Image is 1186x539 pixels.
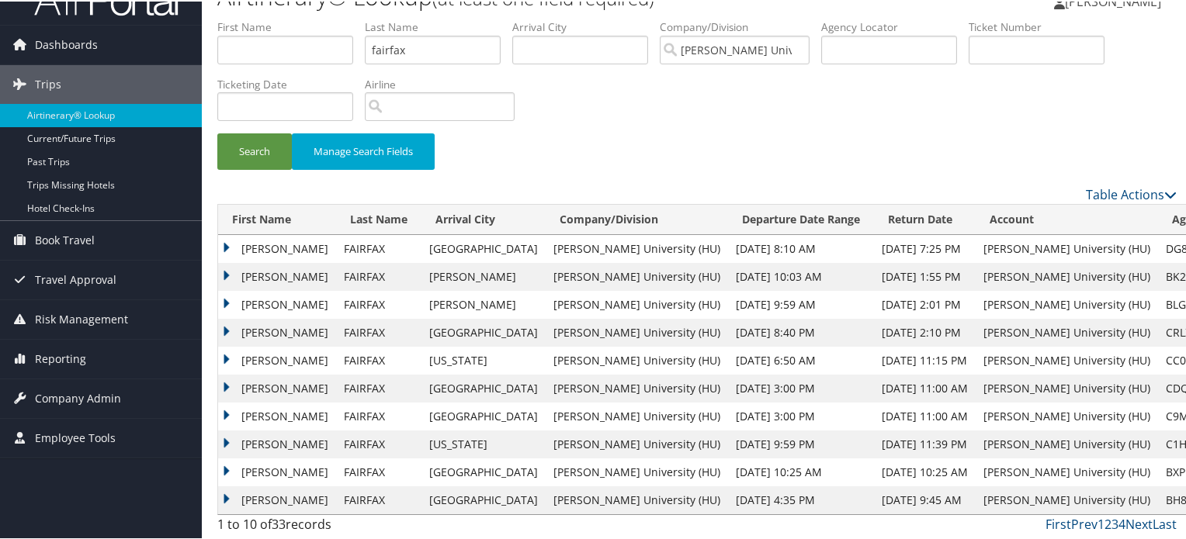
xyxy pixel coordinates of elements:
th: Last Name: activate to sort column ascending [336,203,421,233]
td: [US_STATE] [421,345,546,373]
td: [DATE] 10:25 AM [874,457,976,485]
span: Company Admin [35,378,121,416]
td: FAIRFAX [336,401,421,429]
span: Travel Approval [35,259,116,298]
span: Employee Tools [35,417,116,456]
button: Manage Search Fields [292,132,435,168]
td: [DATE] 1:55 PM [874,261,976,289]
td: [GEOGRAPHIC_DATA] [421,401,546,429]
td: [PERSON_NAME] University (HU) [976,289,1158,317]
td: [PERSON_NAME] University (HU) [546,289,728,317]
td: [DATE] 4:35 PM [728,485,874,513]
a: Table Actions [1086,185,1177,202]
td: [GEOGRAPHIC_DATA] [421,485,546,513]
td: [DATE] 11:15 PM [874,345,976,373]
td: [PERSON_NAME] University (HU) [546,401,728,429]
td: [PERSON_NAME] [218,429,336,457]
td: [PERSON_NAME] University (HU) [976,261,1158,289]
a: First [1046,514,1071,531]
td: [PERSON_NAME] [218,485,336,513]
th: First Name: activate to sort column ascending [218,203,336,233]
label: Company/Division [660,18,821,33]
td: [US_STATE] [421,429,546,457]
td: [PERSON_NAME] University (HU) [976,429,1158,457]
td: [PERSON_NAME] University (HU) [976,373,1158,401]
label: Arrival City [512,18,660,33]
a: 2 [1105,514,1111,531]
td: [PERSON_NAME] [218,457,336,485]
th: Return Date: activate to sort column ascending [874,203,976,233]
a: 1 [1098,514,1105,531]
label: Last Name [365,18,512,33]
td: [PERSON_NAME] [421,261,546,289]
td: [DATE] 2:10 PM [874,317,976,345]
td: FAIRFAX [336,317,421,345]
td: [GEOGRAPHIC_DATA] [421,373,546,401]
td: [PERSON_NAME] University (HU) [546,485,728,513]
td: FAIRFAX [336,261,421,289]
label: Airline [365,75,526,91]
td: [DATE] 8:10 AM [728,233,874,261]
a: 3 [1111,514,1118,531]
td: FAIRFAX [336,485,421,513]
td: [PERSON_NAME] [218,261,336,289]
td: [DATE] 10:03 AM [728,261,874,289]
th: Departure Date Range: activate to sort column ascending [728,203,874,233]
td: [PERSON_NAME] University (HU) [546,317,728,345]
a: Prev [1071,514,1098,531]
td: [DATE] 9:59 AM [728,289,874,317]
td: [PERSON_NAME] [421,289,546,317]
td: [PERSON_NAME] [218,345,336,373]
th: Arrival City: activate to sort column ascending [421,203,546,233]
td: [DATE] 9:45 AM [874,485,976,513]
td: [PERSON_NAME] [218,317,336,345]
td: [PERSON_NAME] University (HU) [546,457,728,485]
td: [PERSON_NAME] University (HU) [976,317,1158,345]
td: [PERSON_NAME] University (HU) [976,457,1158,485]
td: [GEOGRAPHIC_DATA] [421,233,546,261]
td: [DATE] 3:00 PM [728,373,874,401]
td: [DATE] 7:25 PM [874,233,976,261]
td: [DATE] 11:00 AM [874,401,976,429]
th: Company/Division [546,203,728,233]
span: Reporting [35,338,86,377]
td: [PERSON_NAME] University (HU) [546,233,728,261]
td: FAIRFAX [336,373,421,401]
span: Dashboards [35,24,98,63]
td: [PERSON_NAME] University (HU) [546,373,728,401]
a: Next [1125,514,1153,531]
label: Ticketing Date [217,75,365,91]
a: 4 [1118,514,1125,531]
span: Book Travel [35,219,95,258]
td: FAIRFAX [336,429,421,457]
th: Account: activate to sort column ascending [976,203,1158,233]
td: FAIRFAX [336,457,421,485]
td: [DATE] 8:40 PM [728,317,874,345]
td: [DATE] 11:39 PM [874,429,976,457]
td: [GEOGRAPHIC_DATA] [421,457,546,485]
td: [PERSON_NAME] University (HU) [976,345,1158,373]
td: [DATE] 9:59 PM [728,429,874,457]
button: Search [217,132,292,168]
td: [PERSON_NAME] [218,401,336,429]
td: [PERSON_NAME] University (HU) [546,345,728,373]
label: Ticket Number [969,18,1116,33]
td: [GEOGRAPHIC_DATA] [421,317,546,345]
td: FAIRFAX [336,289,421,317]
td: [DATE] 11:00 AM [874,373,976,401]
a: Last [1153,514,1177,531]
td: [PERSON_NAME] University (HU) [976,485,1158,513]
td: [PERSON_NAME] University (HU) [976,233,1158,261]
td: FAIRFAX [336,345,421,373]
label: Agency Locator [821,18,969,33]
td: [DATE] 2:01 PM [874,289,976,317]
td: [PERSON_NAME] University (HU) [976,401,1158,429]
td: [PERSON_NAME] [218,373,336,401]
td: [PERSON_NAME] [218,233,336,261]
span: Risk Management [35,299,128,337]
td: FAIRFAX [336,233,421,261]
td: [PERSON_NAME] University (HU) [546,429,728,457]
label: First Name [217,18,365,33]
span: Trips [35,64,61,102]
td: [DATE] 6:50 AM [728,345,874,373]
